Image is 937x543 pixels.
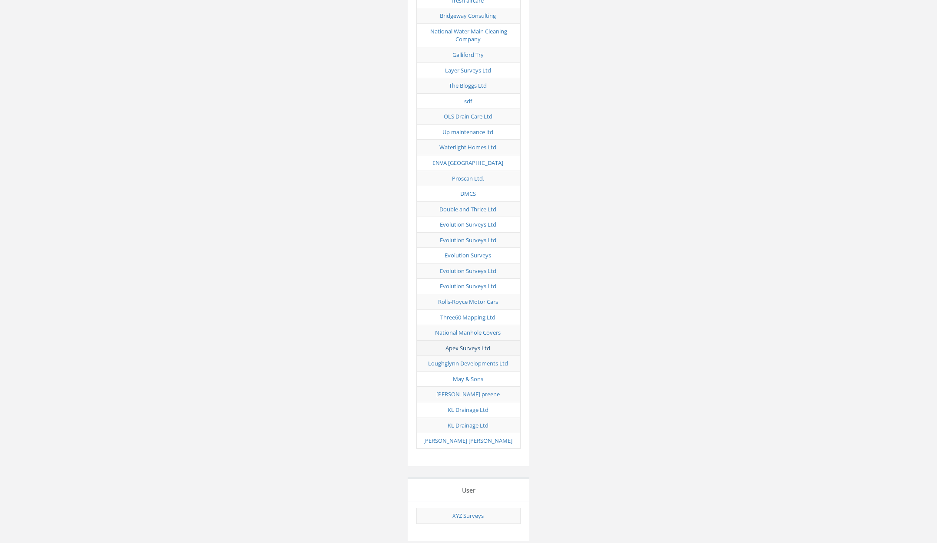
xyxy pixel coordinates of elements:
[414,487,523,494] h4: User
[452,512,484,520] a: XYZ Surveys
[449,82,487,89] a: The Bloggs Ltd
[440,282,496,290] a: Evolution Surveys Ltd
[445,344,490,352] a: Apex Surveys Ltd
[436,390,500,398] a: [PERSON_NAME] preene
[440,267,496,275] a: Evolution Surveys Ltd
[445,66,491,74] a: Layer Surveys Ltd
[453,375,483,383] a: May & Sons
[440,313,495,321] a: Three60 Mapping Ltd
[438,298,498,306] a: Rolls-Royce Motor Cars
[440,236,496,244] a: Evolution Surveys Ltd
[423,437,512,444] a: [PERSON_NAME] [PERSON_NAME]
[444,112,492,120] a: OLS Drain Care Ltd
[428,359,508,367] a: Loughglynn Developments Ltd
[448,406,488,414] a: KL Drainage Ltd
[460,190,476,197] a: DMCS
[442,128,493,136] a: Up maintenance ltd
[440,220,496,228] a: Evolution Surveys Ltd
[430,27,507,43] a: National Water Main Cleaning Company
[439,143,496,151] a: Waterlight Homes Ltd
[448,421,488,429] a: KL Drainage Ltd
[452,174,484,182] a: Proscan Ltd.
[464,97,472,105] a: sdf
[435,329,501,336] a: National Manhole Covers
[439,205,496,213] a: Double and Thrice Ltd
[445,251,491,259] a: Evolution Surveys
[440,12,496,20] a: Bridgeway Consulting
[452,51,484,59] a: Galliford Try
[432,159,503,167] a: ENVA [GEOGRAPHIC_DATA]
